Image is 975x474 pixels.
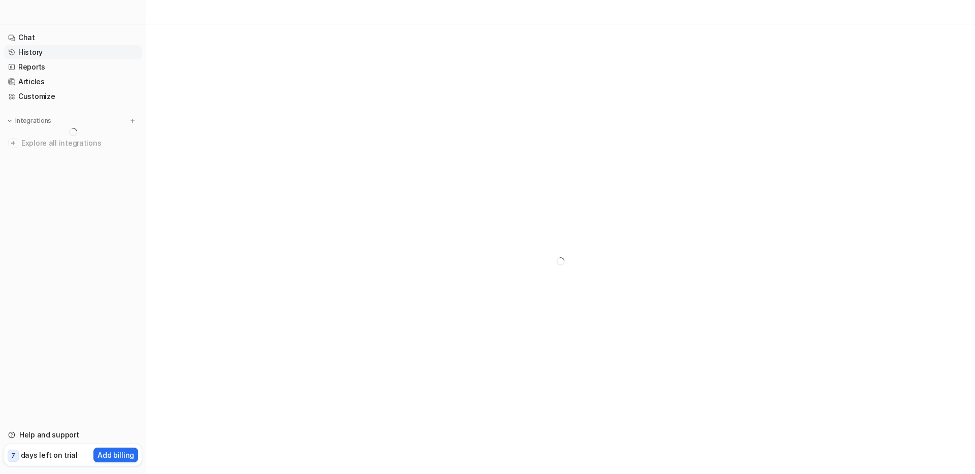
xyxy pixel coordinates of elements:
[4,136,142,150] a: Explore all integrations
[4,89,142,104] a: Customize
[21,450,78,460] p: days left on trial
[97,450,134,460] p: Add billing
[4,30,142,45] a: Chat
[4,116,54,126] button: Integrations
[11,451,15,460] p: 7
[6,117,13,124] img: expand menu
[129,117,136,124] img: menu_add.svg
[21,135,138,151] span: Explore all integrations
[4,45,142,59] a: History
[4,60,142,74] a: Reports
[15,117,51,125] p: Integrations
[4,428,142,442] a: Help and support
[4,75,142,89] a: Articles
[8,138,18,148] img: explore all integrations
[93,448,138,462] button: Add billing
